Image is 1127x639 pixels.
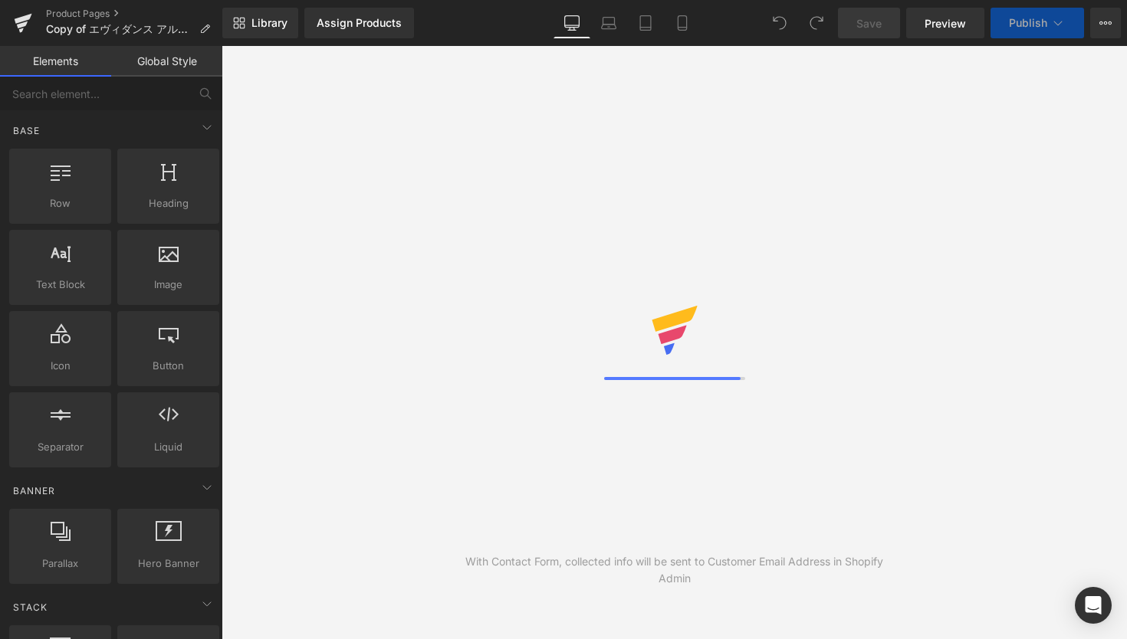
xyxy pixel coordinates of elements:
a: Global Style [111,46,222,77]
span: Image [122,277,215,293]
span: Save [856,15,882,31]
a: Preview [906,8,984,38]
a: Mobile [664,8,701,38]
a: Tablet [627,8,664,38]
span: Banner [11,483,57,498]
span: Stack [11,600,49,614]
button: Undo [764,8,795,38]
span: Base [11,123,41,138]
a: Laptop [590,8,627,38]
a: Desktop [554,8,590,38]
div: With Contact Form, collected info will be sent to Customer Email Address in Shopify Admin [448,553,901,587]
span: Row [14,195,107,211]
span: Liquid [122,439,215,455]
span: Heading [122,195,215,211]
a: New Library [222,8,298,38]
span: Icon [14,358,107,374]
span: Hero Banner [122,555,215,572]
button: More [1090,8,1121,38]
span: Preview [925,15,966,31]
span: Library [251,16,287,30]
button: Publish [991,8,1084,38]
span: Publish [1009,17,1047,29]
span: Parallax [14,555,107,572]
div: Assign Products [317,17,402,29]
span: Text Block [14,277,107,293]
span: Button [122,358,215,374]
a: Product Pages [46,8,222,20]
span: Copy of エヴィダンス アルザス ピノグリ ［白］ [46,23,193,35]
button: Redo [801,8,832,38]
span: Separator [14,439,107,455]
div: Open Intercom Messenger [1075,587,1112,624]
